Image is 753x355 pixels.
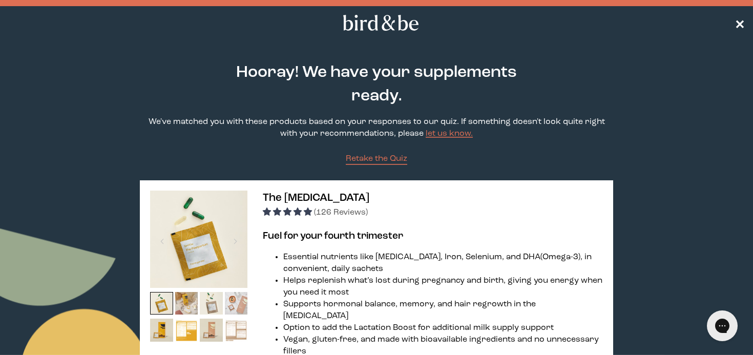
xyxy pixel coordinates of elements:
span: ✕ [735,17,745,29]
a: let us know. [426,130,473,138]
span: 4.94 stars [263,208,314,217]
span: Retake the Quiz [346,155,407,163]
p: We've matched you with these products based on your responses to our quiz. If something doesn't l... [140,116,613,140]
img: thumbnail image [175,319,198,342]
img: thumbnail image [200,319,223,342]
h3: Fuel for your fourth trimester [263,229,603,243]
li: Supports hormonal balance, memory, and hair regrowth in the [MEDICAL_DATA] [283,299,603,322]
h2: Hooray! We have your supplements ready. [235,61,518,108]
img: thumbnail image [150,191,247,288]
img: thumbnail image [200,292,223,315]
img: thumbnail image [175,292,198,315]
span: (126 Reviews) [314,208,368,217]
img: thumbnail image [150,292,173,315]
a: ✕ [735,14,745,32]
img: thumbnail image [150,319,173,342]
iframe: Gorgias live chat messenger [702,307,743,345]
img: thumbnail image [225,292,248,315]
a: Retake the Quiz [346,153,407,165]
li: Essential nutrients like [MEDICAL_DATA], Iron, Selenium, and DHA (Omega-3), in convenient, daily ... [283,252,603,275]
img: thumbnail image [225,319,248,342]
span: The [MEDICAL_DATA] [263,193,369,203]
li: Helps replenish what’s lost during pregnancy and birth, giving you energy when you need it most [283,275,603,299]
li: Option to add the Lactation Boost for additional milk supply support [283,322,603,334]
